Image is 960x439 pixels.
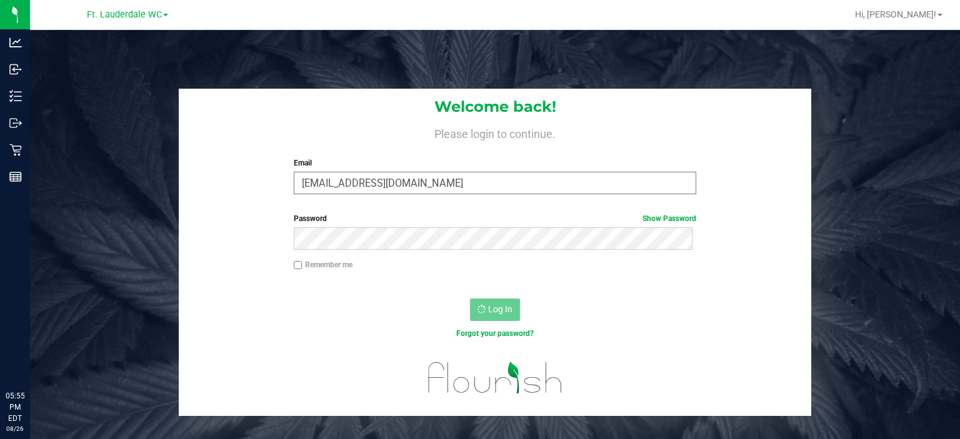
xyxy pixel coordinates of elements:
a: Forgot your password? [456,329,534,338]
span: Log In [488,304,512,314]
inline-svg: Inventory [9,90,22,102]
label: Remember me [294,259,352,270]
label: Email [294,157,697,169]
h4: Please login to continue. [179,125,811,140]
p: 05:55 PM EDT [6,390,24,424]
h1: Welcome back! [179,99,811,115]
input: Remember me [294,261,302,270]
span: Password [294,214,327,223]
p: 08/26 [6,424,24,433]
a: Show Password [642,214,696,223]
img: flourish_logo.svg [416,352,574,403]
span: Ft. Lauderdale WC [87,9,162,20]
span: Hi, [PERSON_NAME]! [855,9,936,19]
inline-svg: Reports [9,170,22,183]
button: Log In [470,298,520,321]
span: 1 [5,1,10,13]
inline-svg: Retail [9,144,22,156]
inline-svg: Analytics [9,36,22,49]
inline-svg: Outbound [9,117,22,129]
inline-svg: Inbound [9,63,22,76]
